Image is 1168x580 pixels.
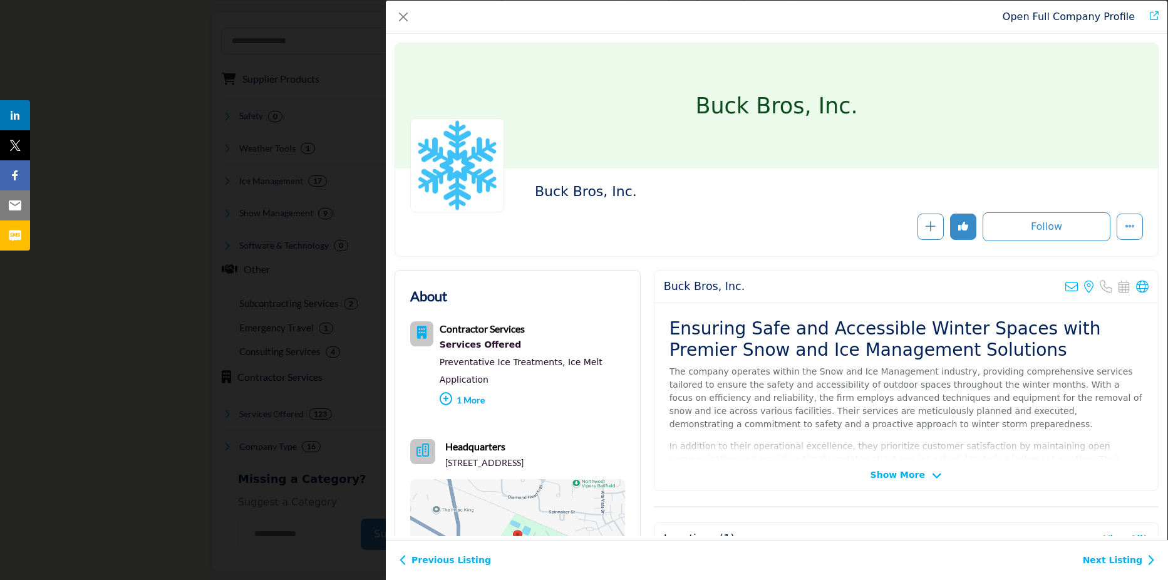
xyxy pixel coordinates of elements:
[440,357,602,385] a: Ice Melt Application
[1117,214,1143,240] button: More Options
[664,280,745,293] h2: Buck Bros, Inc.
[440,336,625,353] a: Services Offered
[983,212,1110,241] button: Follow
[1083,554,1155,567] a: Next Listing
[440,336,625,353] div: Services Offered refers to the specific products, assistance, or expertise a business provides to...
[664,532,735,546] h2: Locations (1)
[410,439,435,464] button: Headquarter icon
[445,439,505,454] b: Headquarters
[399,554,491,567] a: Previous Listing
[440,357,566,367] a: Preventative Ice Treatments,
[669,365,1143,431] p: The company operates within the Snow and Ice Management industry, providing comprehensive service...
[1003,11,1135,23] a: Redirect to buck-bros-inc
[1141,9,1159,24] a: Redirect to buck-bros-inc
[440,388,625,415] p: 1 More
[695,43,857,168] h1: Buck Bros, Inc.
[1103,532,1149,546] a: View All
[410,321,433,346] button: Category Icon
[535,184,879,200] h2: Buck Bros, Inc.
[440,324,525,334] a: Contractor Services
[669,318,1143,360] h2: Ensuring Safe and Accessible Winter Spaces with Premier Snow and Ice Management Solutions
[440,323,525,334] b: Contractor Services
[410,118,504,212] img: buck-bros-inc logo
[917,214,944,240] button: Redirect to login page
[395,8,412,26] button: Close
[445,457,524,469] p: [STREET_ADDRESS]
[871,469,925,482] span: Show More
[410,286,447,306] h2: About
[950,214,976,240] button: Redirect to login page
[669,440,1143,519] p: In addition to their operational excellence, they prioritize customer satisfaction by maintaining...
